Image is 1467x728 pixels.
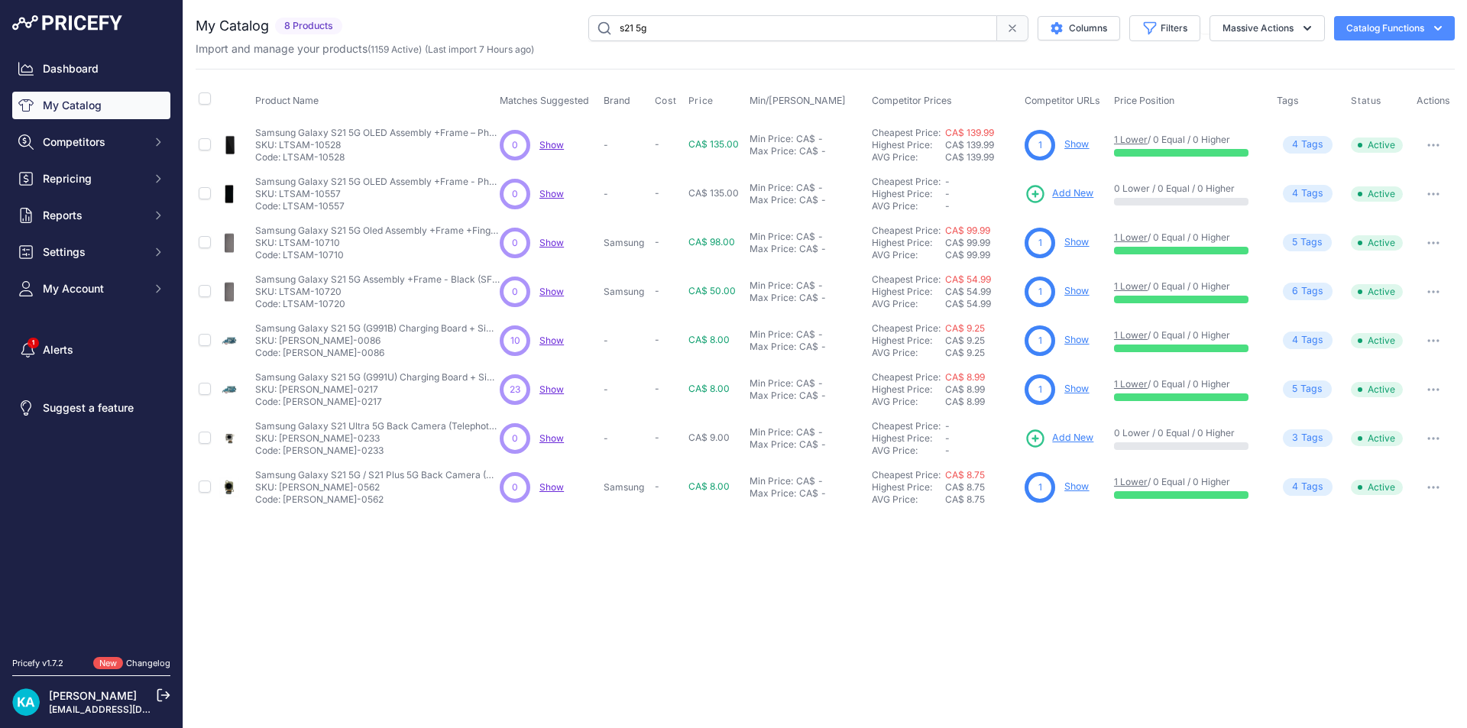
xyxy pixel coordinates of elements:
[655,236,659,248] span: -
[655,138,659,150] span: -
[604,188,648,200] p: -
[945,322,985,334] a: CA$ 9.25
[1038,480,1042,494] span: 1
[872,95,952,106] span: Competitor Prices
[1114,378,1262,390] p: / 0 Equal / 0 Higher
[604,237,648,249] p: Samsung
[588,15,997,41] input: Search
[12,394,170,422] a: Suggest a feature
[1114,280,1262,293] p: / 0 Equal / 0 Higher
[255,445,500,457] p: Code: [PERSON_NAME]-0233
[1038,334,1042,348] span: 1
[512,187,518,201] span: 0
[1129,15,1200,41] button: Filters
[815,377,823,390] div: -
[815,231,823,243] div: -
[1317,235,1323,250] span: s
[255,273,500,286] p: Samsung Galaxy S21 5G Assembly +Frame - Black (SF+)
[512,236,518,250] span: 0
[750,390,796,402] div: Max Price:
[1351,95,1381,107] span: Status
[255,176,500,188] p: Samsung Galaxy S21 5G OLED Assembly +Frame - Phantom White / Silver (OEM)
[945,188,950,199] span: -
[255,469,500,481] p: Samsung Galaxy S21 5G / S21 Plus 5G Back Camera (Ultra Wide | OEM New)
[12,55,170,83] a: Dashboard
[872,445,945,457] div: AVG Price:
[815,133,823,145] div: -
[255,188,500,200] p: SKU: LTSAM-10557
[1292,382,1297,396] span: 5
[1292,138,1298,152] span: 4
[872,188,945,200] div: Highest Price:
[1114,476,1262,488] p: / 0 Equal / 0 Higher
[255,493,500,506] p: Code: [PERSON_NAME]-0562
[1038,16,1120,40] button: Columns
[512,285,518,299] span: 0
[945,420,950,432] span: -
[1351,333,1403,348] span: Active
[539,335,564,346] span: Show
[799,145,818,157] div: CA$
[539,286,564,297] a: Show
[1114,427,1262,439] p: 0 Lower / 0 Equal / 0 Higher
[512,432,518,445] span: 0
[815,426,823,438] div: -
[655,334,659,345] span: -
[688,187,739,199] span: CA$ 135.00
[945,237,990,248] span: CA$ 99.99
[688,334,730,345] span: CA$ 8.00
[872,396,945,408] div: AVG Price:
[12,165,170,193] button: Repricing
[796,377,815,390] div: CA$
[43,134,143,150] span: Competitors
[255,383,500,396] p: SKU: [PERSON_NAME]-0217
[815,182,823,194] div: -
[1114,183,1262,195] p: 0 Lower / 0 Equal / 0 Higher
[255,237,500,249] p: SKU: LTSAM-10710
[1064,383,1089,394] a: Show
[1064,285,1089,296] a: Show
[604,432,648,445] p: -
[750,487,796,500] div: Max Price:
[945,396,1018,408] div: CA$ 8.99
[750,328,793,341] div: Min Price:
[12,238,170,266] button: Settings
[796,328,815,341] div: CA$
[255,151,500,163] p: Code: LTSAM-10528
[1351,138,1403,153] span: Active
[1052,431,1093,445] span: Add New
[1292,235,1297,250] span: 5
[945,469,985,480] a: CA$ 8.75
[539,481,564,493] a: Show
[255,139,500,151] p: SKU: LTSAM-10528
[655,383,659,394] span: -
[688,236,735,248] span: CA$ 98.00
[1351,186,1403,202] span: Active
[945,176,950,187] span: -
[1318,431,1323,445] span: s
[872,127,941,138] a: Cheapest Price:
[872,481,945,493] div: Highest Price:
[1318,186,1323,201] span: s
[1114,280,1148,292] a: 1 Lower
[872,420,941,432] a: Cheapest Price:
[1114,329,1148,341] a: 1 Lower
[1283,136,1333,154] span: Tag
[1351,284,1403,299] span: Active
[799,487,818,500] div: CA$
[1114,231,1262,244] p: / 0 Equal / 0 Higher
[872,151,945,163] div: AVG Price:
[255,225,500,237] p: Samsung Galaxy S21 5G Oled Assembly +Frame +Fingerprint - Phantom Gray (Original Size | SO+)
[255,371,500,383] p: Samsung Galaxy S21 5G (G991U) Charging Board + Sim Reader (US Version | OEM New)
[750,182,793,194] div: Min Price:
[1292,480,1298,494] span: 4
[539,237,564,248] a: Show
[196,15,269,37] h2: My Catalog
[872,176,941,187] a: Cheapest Price:
[510,383,520,396] span: 23
[425,44,534,55] span: (Last import 7 Hours ago)
[750,145,796,157] div: Max Price:
[655,432,659,443] span: -
[1283,478,1333,496] span: Tag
